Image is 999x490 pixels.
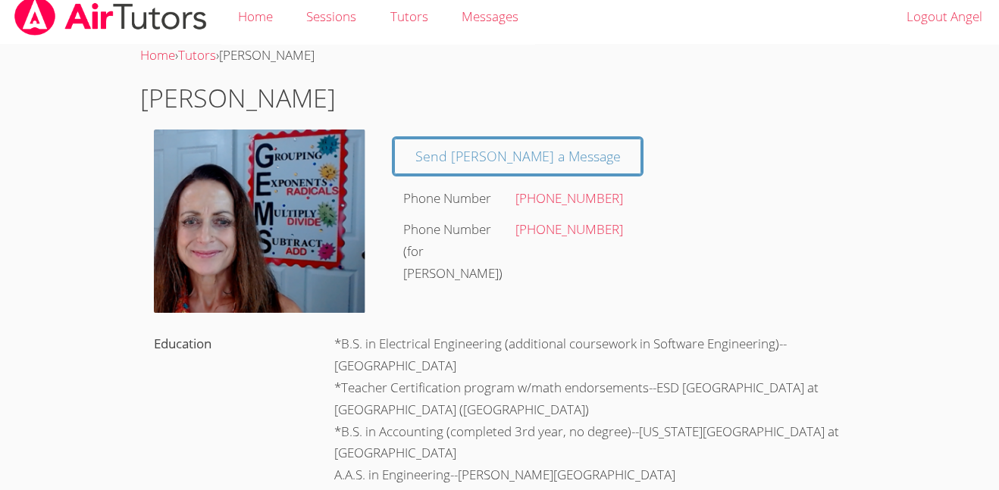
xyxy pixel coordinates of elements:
[462,8,518,25] span: Messages
[140,79,860,117] h1: [PERSON_NAME]
[403,189,491,207] label: Phone Number
[154,335,211,352] label: Education
[515,220,623,238] a: [PHONE_NUMBER]
[140,46,175,64] a: Home
[403,220,503,282] label: Phone Number (for [PERSON_NAME])
[394,139,642,174] a: Send [PERSON_NAME] a Message
[154,130,365,313] img: avatar.png
[140,45,860,67] div: › ›
[515,189,623,207] a: [PHONE_NUMBER]
[219,46,315,64] span: [PERSON_NAME]
[178,46,216,64] a: Tutors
